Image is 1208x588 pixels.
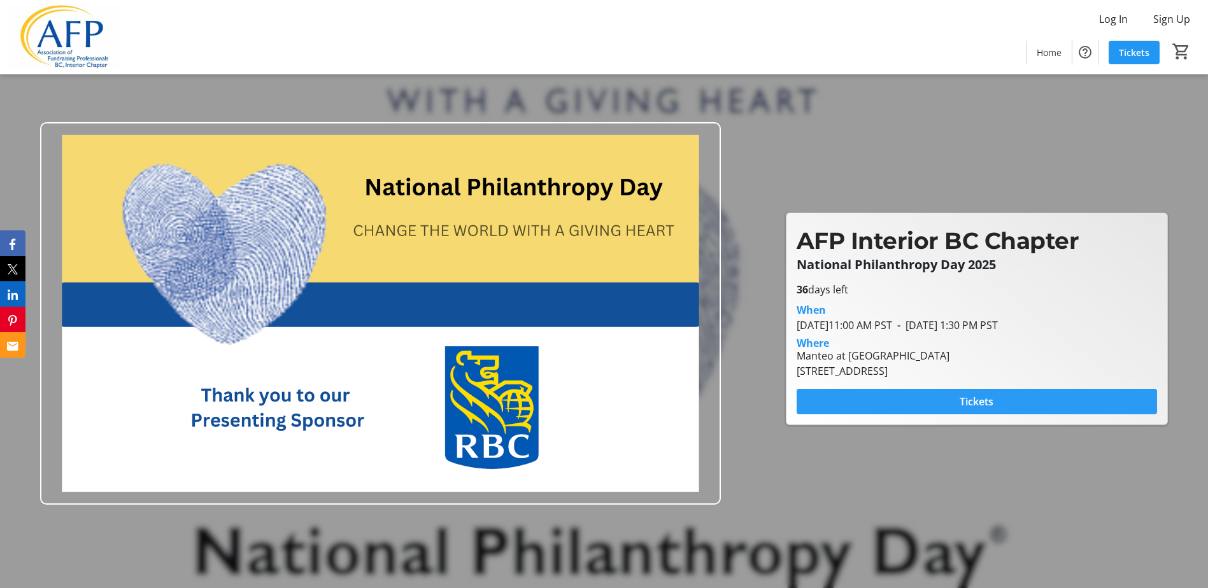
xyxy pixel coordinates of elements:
span: [DATE] 1:30 PM PST [892,318,998,332]
span: Log In [1099,11,1128,27]
button: Cart [1170,40,1193,63]
div: Where [797,338,829,348]
button: Help [1072,39,1098,65]
div: Manteo at [GEOGRAPHIC_DATA] [797,348,949,363]
button: Log In [1089,9,1138,29]
div: When [797,302,826,318]
span: - [892,318,906,332]
a: Tickets [1109,41,1160,64]
span: Sign Up [1153,11,1190,27]
img: Campaign CTA Media Photo [40,122,721,505]
button: Sign Up [1143,9,1200,29]
a: Home [1027,41,1072,64]
span: Tickets [1119,46,1149,59]
div: [STREET_ADDRESS] [797,363,949,379]
p: days left [797,282,1157,297]
img: AFP Interior BC's Logo [8,5,121,69]
span: 36 [797,283,808,297]
p: National Philanthropy Day 2025 [797,258,1157,272]
span: Home [1037,46,1062,59]
span: [DATE] 11:00 AM PST [797,318,892,332]
span: Tickets [960,394,993,409]
p: AFP Interior BC Chapter [797,223,1157,258]
button: Tickets [797,389,1157,414]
